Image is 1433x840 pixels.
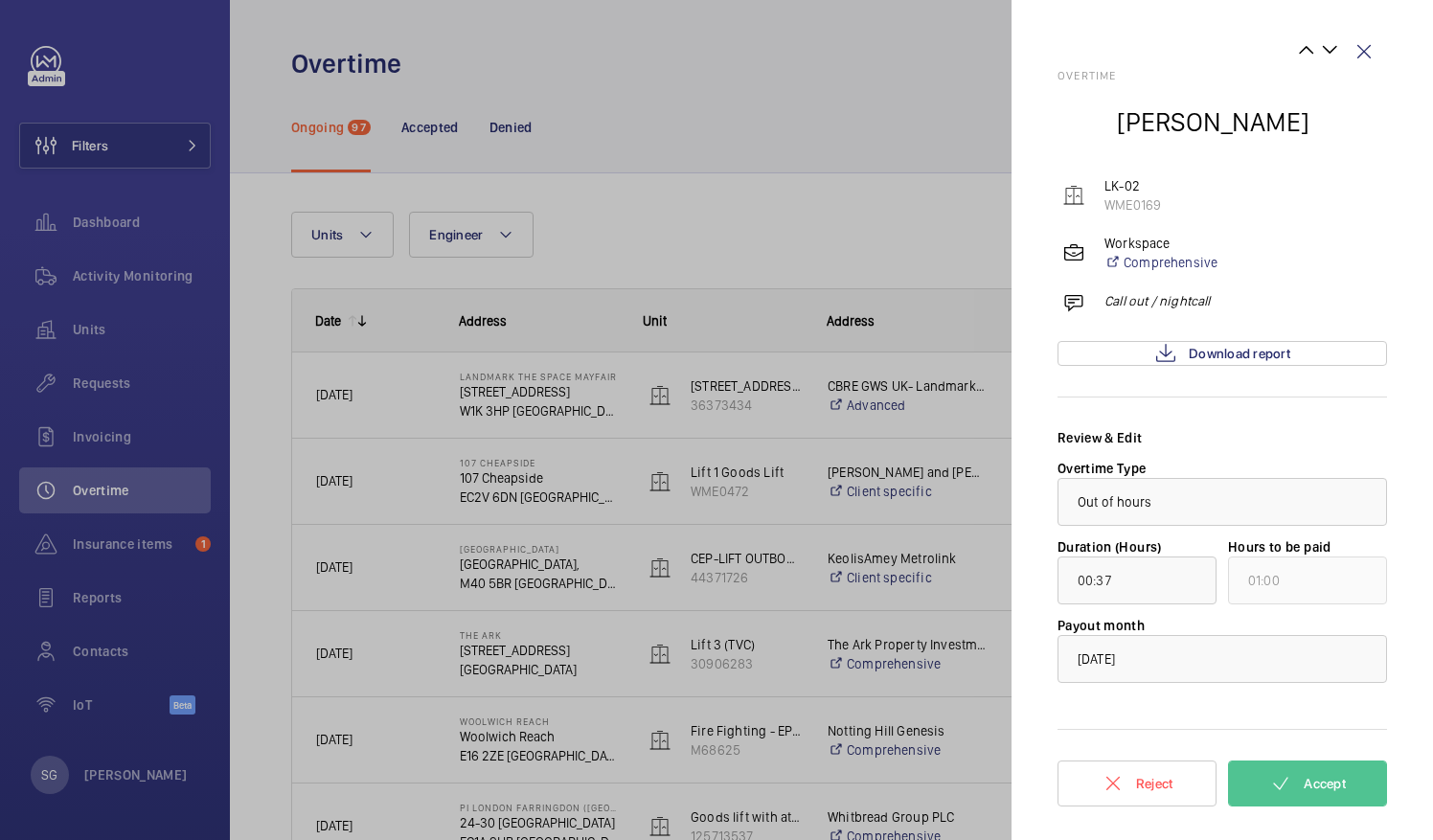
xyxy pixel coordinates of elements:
label: Hours to be paid [1228,539,1331,555]
p: Call out / nightcall [1104,291,1211,310]
h2: [PERSON_NAME] [1117,104,1309,140]
span: Download report [1189,346,1290,361]
span: Accept [1304,776,1346,791]
div: Review & Edit [1058,428,1387,447]
label: Payout month [1058,618,1145,633]
button: Reject [1058,761,1217,806]
input: undefined [1228,556,1387,604]
span: Out of hours [1078,494,1152,510]
label: Duration (Hours) [1058,539,1162,555]
p: LK-02 [1104,176,1161,195]
label: Overtime Type [1058,461,1147,476]
button: Accept [1228,761,1387,806]
p: Workspace [1104,234,1217,253]
a: Download report [1058,341,1387,366]
span: [DATE] [1078,651,1115,667]
h2: Overtime [1058,69,1387,82]
a: Comprehensive [1104,253,1217,272]
p: WME0169 [1104,195,1161,215]
span: Reject [1136,776,1173,791]
img: elevator.svg [1062,184,1085,207]
input: function l(){if(O(o),o.value===Rt)throw new qe(-950,!1);return o.value} [1058,556,1217,604]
